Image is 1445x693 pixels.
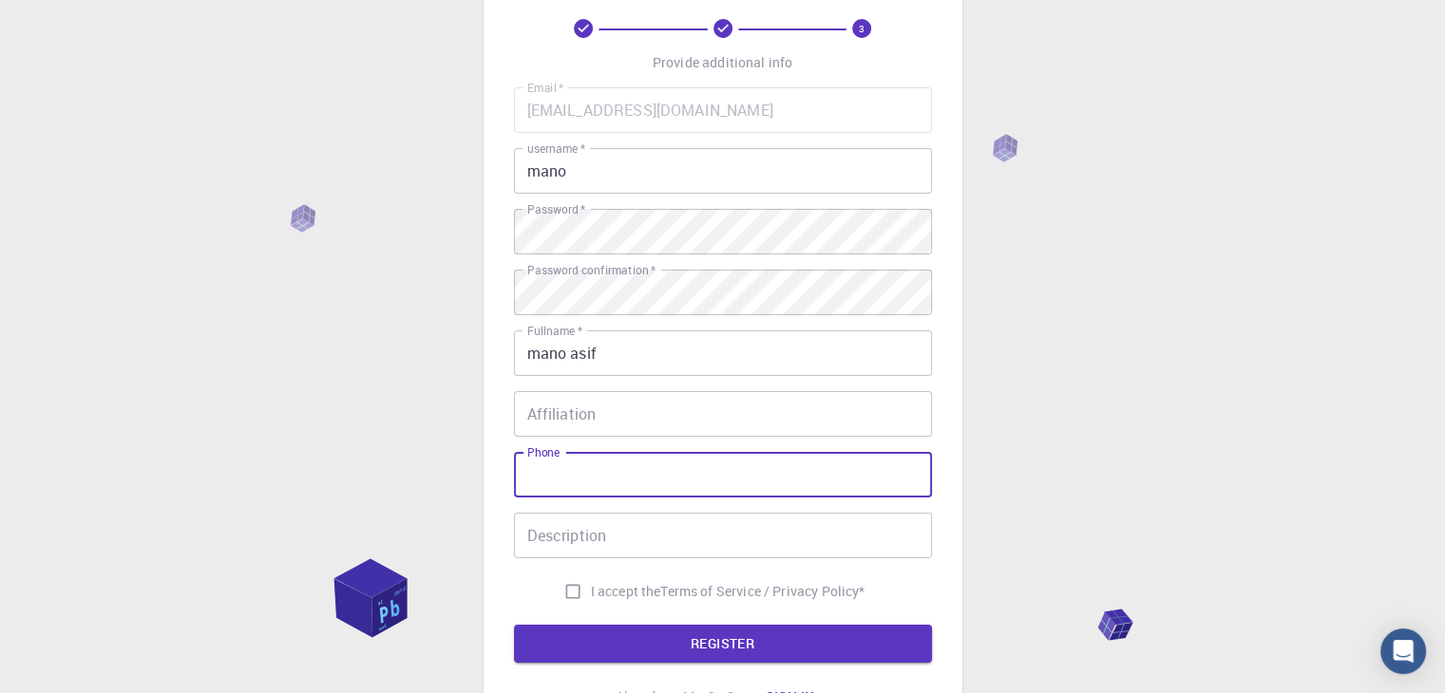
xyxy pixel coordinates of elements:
[660,582,865,601] p: Terms of Service / Privacy Policy *
[527,201,585,217] label: Password
[527,444,560,460] label: Phone
[527,140,585,157] label: username
[1380,628,1426,674] div: Open Intercom Messenger
[653,53,792,72] p: Provide additional info
[514,625,932,663] button: REGISTER
[591,582,661,601] span: I accept the
[660,582,865,601] a: Terms of Service / Privacy Policy*
[527,80,563,96] label: Email
[527,323,582,339] label: Fullname
[859,22,865,35] text: 3
[527,262,656,278] label: Password confirmation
